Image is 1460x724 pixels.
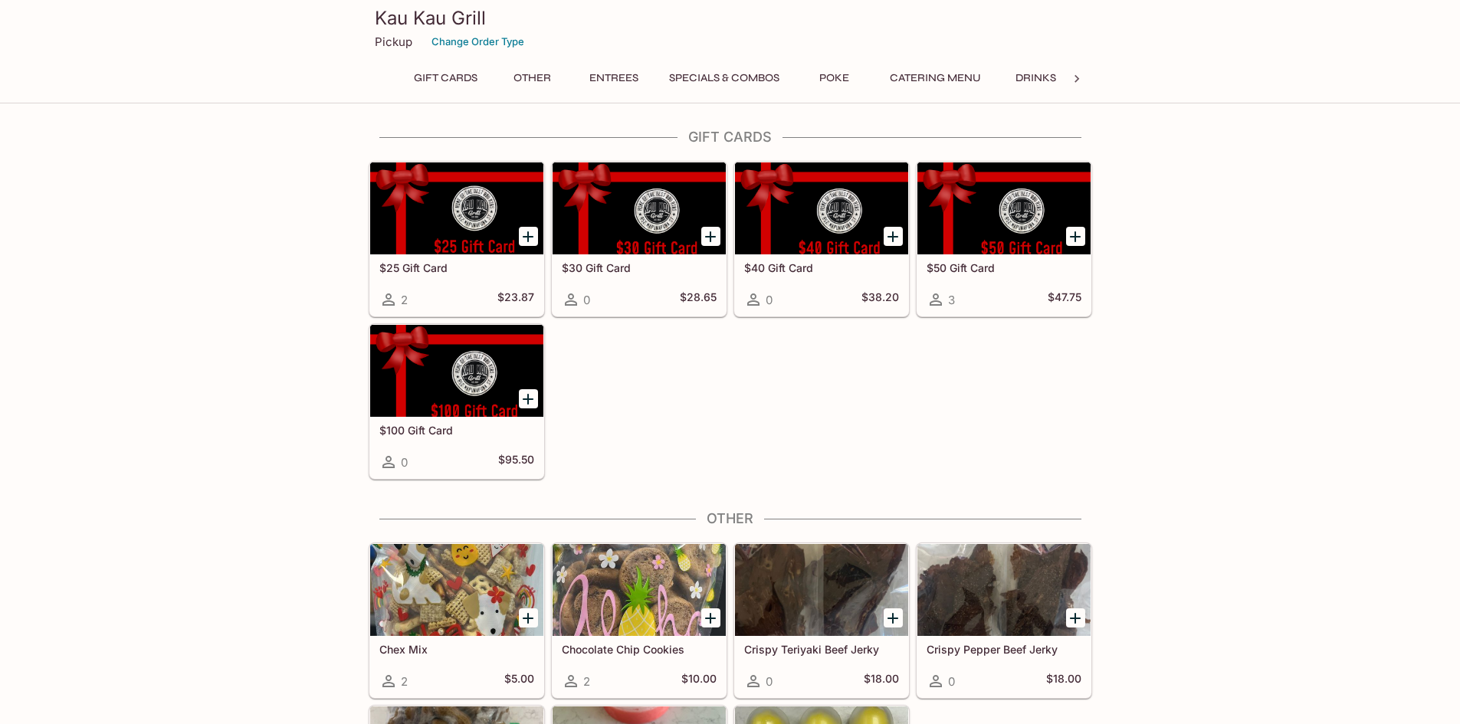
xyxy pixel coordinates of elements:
a: Crispy Pepper Beef Jerky0$18.00 [917,543,1091,698]
div: Crispy Teriyaki Beef Jerky [735,544,908,636]
h5: $40 Gift Card [744,261,899,274]
span: 3 [948,293,955,307]
h5: $18.00 [1046,672,1081,690]
button: Other [498,67,567,89]
p: Pickup [375,34,412,49]
h5: Crispy Teriyaki Beef Jerky [744,643,899,656]
span: 2 [583,674,590,689]
h5: $100 Gift Card [379,424,534,437]
button: Add Crispy Teriyaki Beef Jerky [884,608,903,627]
span: 0 [948,674,955,689]
a: Chocolate Chip Cookies2$10.00 [552,543,727,698]
button: Add $30 Gift Card [701,227,720,246]
button: Add $25 Gift Card [519,227,538,246]
a: $50 Gift Card3$47.75 [917,162,1091,316]
button: Gift Cards [405,67,486,89]
button: Catering Menu [881,67,989,89]
h5: Chocolate Chip Cookies [562,643,717,656]
h4: Gift Cards [369,129,1092,146]
div: $40 Gift Card [735,162,908,254]
h5: $47.75 [1048,290,1081,309]
span: 0 [583,293,590,307]
div: $25 Gift Card [370,162,543,254]
button: Entrees [579,67,648,89]
h5: Crispy Pepper Beef Jerky [927,643,1081,656]
h5: $25 Gift Card [379,261,534,274]
div: Chex Mix [370,544,543,636]
span: 0 [766,674,773,689]
div: Crispy Pepper Beef Jerky [917,544,1091,636]
a: $100 Gift Card0$95.50 [369,324,544,479]
h4: Other [369,510,1092,527]
button: Poke [800,67,869,89]
a: Crispy Teriyaki Beef Jerky0$18.00 [734,543,909,698]
h5: $23.87 [497,290,534,309]
h5: $10.00 [681,672,717,690]
h5: $18.00 [864,672,899,690]
button: Add Chex Mix [519,608,538,627]
a: $30 Gift Card0$28.65 [552,162,727,316]
div: $100 Gift Card [370,325,543,417]
span: 2 [401,293,408,307]
h5: $28.65 [680,290,717,309]
a: $40 Gift Card0$38.20 [734,162,909,316]
div: Chocolate Chip Cookies [553,544,726,636]
button: Add Chocolate Chip Cookies [701,608,720,627]
h5: Chex Mix [379,643,534,656]
h5: $50 Gift Card [927,261,1081,274]
h5: $38.20 [861,290,899,309]
button: Drinks [1002,67,1071,89]
span: 0 [401,455,408,470]
h5: $95.50 [498,453,534,471]
a: Chex Mix2$5.00 [369,543,544,698]
h3: Kau Kau Grill [375,6,1086,30]
button: Add $50 Gift Card [1066,227,1085,246]
button: Specials & Combos [661,67,788,89]
div: $30 Gift Card [553,162,726,254]
div: $50 Gift Card [917,162,1091,254]
button: Add Crispy Pepper Beef Jerky [1066,608,1085,627]
span: 2 [401,674,408,689]
button: Add $40 Gift Card [884,227,903,246]
h5: $5.00 [504,672,534,690]
button: Change Order Type [425,30,531,54]
h5: $30 Gift Card [562,261,717,274]
span: 0 [766,293,773,307]
button: Add $100 Gift Card [519,389,538,408]
a: $25 Gift Card2$23.87 [369,162,544,316]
